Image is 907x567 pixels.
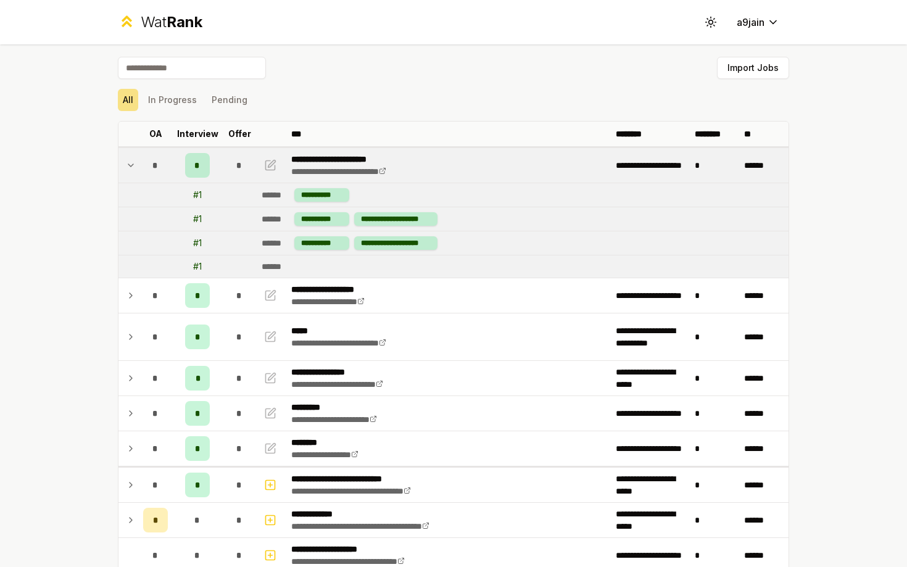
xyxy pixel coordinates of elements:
[143,89,202,111] button: In Progress
[727,11,789,33] button: a9jain
[193,260,202,273] div: # 1
[717,57,789,79] button: Import Jobs
[118,12,202,32] a: WatRank
[193,189,202,201] div: # 1
[193,237,202,249] div: # 1
[141,12,202,32] div: Wat
[737,15,764,30] span: a9jain
[149,128,162,140] p: OA
[118,89,138,111] button: All
[177,128,218,140] p: Interview
[228,128,251,140] p: Offer
[207,89,252,111] button: Pending
[193,213,202,225] div: # 1
[167,13,202,31] span: Rank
